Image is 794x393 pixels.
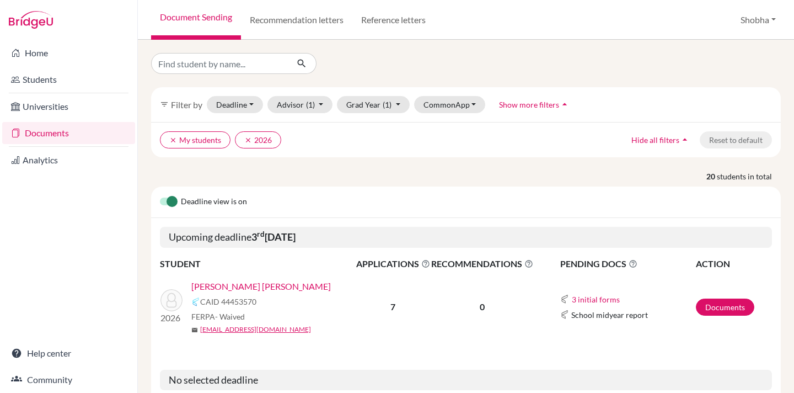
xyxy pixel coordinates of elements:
[251,231,296,243] b: 3 [DATE]
[2,95,135,118] a: Universities
[160,257,356,271] th: STUDENT
[151,53,288,74] input: Find student by name...
[383,100,391,109] span: (1)
[736,9,781,30] button: Shobha
[431,257,533,270] span: RECOMMENDATIONS
[706,171,717,182] strong: 20
[207,96,263,113] button: Deadline
[356,257,430,270] span: APPLICATIONS
[9,11,53,29] img: Bridge-U
[717,171,781,182] span: students in total
[700,131,772,148] button: Reset to default
[560,257,695,270] span: PENDING DOCS
[431,300,533,314] p: 0
[2,68,135,91] a: Students
[244,136,252,144] i: clear
[560,295,569,304] img: Common App logo
[235,131,281,148] button: clear2026
[267,96,333,113] button: Advisor(1)
[571,293,620,306] button: 3 initial forms
[2,342,135,364] a: Help center
[191,280,331,293] a: [PERSON_NAME] [PERSON_NAME]
[160,227,772,248] h5: Upcoming deadline
[200,325,311,334] a: [EMAIL_ADDRESS][DOMAIN_NAME]
[160,289,183,311] img: Surwase, Jui Rameshwar
[696,299,754,316] a: Documents
[560,310,569,319] img: Common App logo
[191,311,245,322] span: FERPA
[631,135,679,145] span: Hide all filters
[169,136,177,144] i: clear
[160,131,230,148] button: clearMy students
[306,100,315,109] span: (1)
[337,96,410,113] button: Grad Year(1)
[695,257,772,271] th: ACTION
[160,370,772,391] h5: No selected deadline
[2,369,135,391] a: Community
[2,42,135,64] a: Home
[257,230,265,238] sup: rd
[490,96,580,113] button: Show more filtersarrow_drop_up
[571,309,648,321] span: School midyear report
[200,296,256,307] span: CAID 44453570
[499,100,559,109] span: Show more filters
[414,96,486,113] button: CommonApp
[160,100,169,109] i: filter_list
[559,99,570,110] i: arrow_drop_up
[160,311,183,325] p: 2026
[390,301,395,312] b: 7
[191,327,198,333] span: mail
[2,149,135,171] a: Analytics
[191,298,200,306] img: Common App logo
[215,312,245,321] span: - Waived
[2,122,135,144] a: Documents
[622,131,700,148] button: Hide all filtersarrow_drop_up
[171,99,202,110] span: Filter by
[679,134,690,145] i: arrow_drop_up
[181,195,247,209] span: Deadline view is on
